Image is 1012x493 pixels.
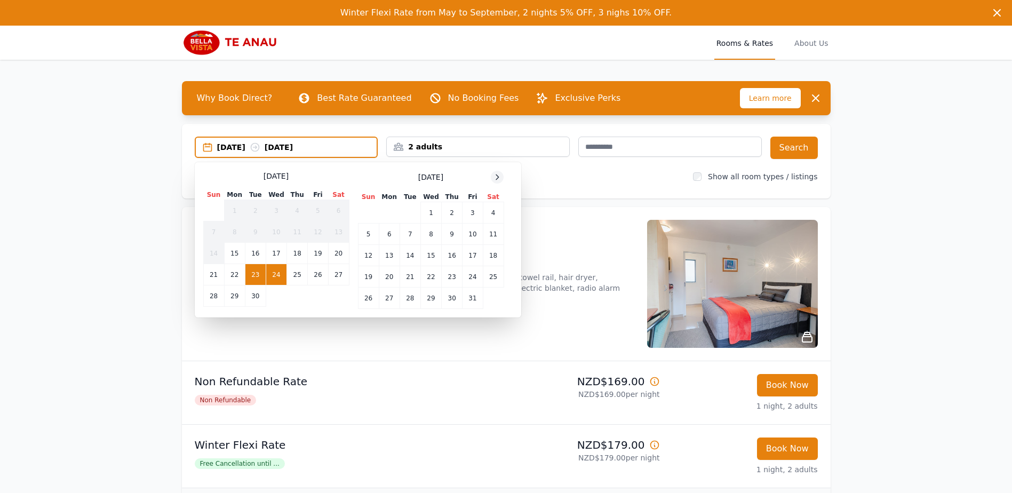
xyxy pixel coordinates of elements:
td: 18 [287,243,308,264]
p: 1 night, 2 adults [668,401,818,411]
td: 9 [442,224,463,245]
span: Why Book Direct? [188,88,281,109]
span: Winter Flexi Rate from May to September, 2 nights 5% OFF, 3 nighs 10% OFF. [340,7,672,18]
p: No Booking Fees [448,92,519,105]
p: Best Rate Guaranteed [317,92,411,105]
td: 10 [463,224,483,245]
td: 11 [287,221,308,243]
td: 4 [287,200,308,221]
th: Thu [442,192,463,202]
td: 7 [400,224,420,245]
td: 22 [224,264,245,285]
td: 24 [266,264,286,285]
td: 8 [420,224,441,245]
td: 7 [203,221,224,243]
td: 17 [266,243,286,264]
button: Book Now [757,374,818,396]
span: [DATE] [418,172,443,182]
th: Sun [358,192,379,202]
td: 15 [224,243,245,264]
span: Non Refundable [195,395,257,405]
th: Sat [483,192,504,202]
td: 12 [308,221,328,243]
td: 3 [266,200,286,221]
td: 26 [358,288,379,309]
th: Wed [266,190,286,200]
p: Exclusive Perks [555,92,620,105]
td: 2 [442,202,463,224]
td: 17 [463,245,483,266]
td: 20 [328,243,349,264]
td: 25 [483,266,504,288]
td: 28 [203,285,224,307]
th: Wed [420,192,441,202]
img: Bella Vista Te Anau [182,30,284,55]
td: 30 [245,285,266,307]
th: Fri [463,192,483,202]
td: 25 [287,264,308,285]
th: Sun [203,190,224,200]
td: 1 [420,202,441,224]
td: 15 [420,245,441,266]
th: Sat [328,190,349,200]
td: 27 [379,288,400,309]
p: Non Refundable Rate [195,374,502,389]
td: 5 [308,200,328,221]
td: 24 [463,266,483,288]
td: 9 [245,221,266,243]
p: Winter Flexi Rate [195,438,502,452]
td: 13 [328,221,349,243]
td: 5 [358,224,379,245]
td: 20 [379,266,400,288]
span: Learn more [740,88,801,108]
label: Show all room types / listings [708,172,817,181]
div: [DATE] [DATE] [217,142,377,153]
p: NZD$179.00 per night [511,452,660,463]
td: 4 [483,202,504,224]
td: 6 [328,200,349,221]
button: Book Now [757,438,818,460]
p: NZD$169.00 per night [511,389,660,400]
td: 2 [245,200,266,221]
span: [DATE] [264,171,289,181]
td: 22 [420,266,441,288]
th: Mon [379,192,400,202]
td: 3 [463,202,483,224]
td: 27 [328,264,349,285]
td: 1 [224,200,245,221]
td: 16 [442,245,463,266]
th: Mon [224,190,245,200]
td: 26 [308,264,328,285]
td: 31 [463,288,483,309]
p: 1 night, 2 adults [668,464,818,475]
td: 6 [379,224,400,245]
td: 13 [379,245,400,266]
td: 8 [224,221,245,243]
th: Tue [400,192,420,202]
td: 21 [400,266,420,288]
th: Thu [287,190,308,200]
td: 23 [442,266,463,288]
td: 21 [203,264,224,285]
td: 29 [420,288,441,309]
td: 19 [308,243,328,264]
p: NZD$179.00 [511,438,660,452]
a: About Us [792,26,830,60]
td: 14 [203,243,224,264]
td: 23 [245,264,266,285]
td: 11 [483,224,504,245]
th: Fri [308,190,328,200]
td: 10 [266,221,286,243]
td: 29 [224,285,245,307]
th: Tue [245,190,266,200]
td: 30 [442,288,463,309]
p: NZD$169.00 [511,374,660,389]
td: 14 [400,245,420,266]
td: 19 [358,266,379,288]
td: 28 [400,288,420,309]
div: 2 adults [387,141,569,152]
a: Rooms & Rates [714,26,775,60]
td: 12 [358,245,379,266]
